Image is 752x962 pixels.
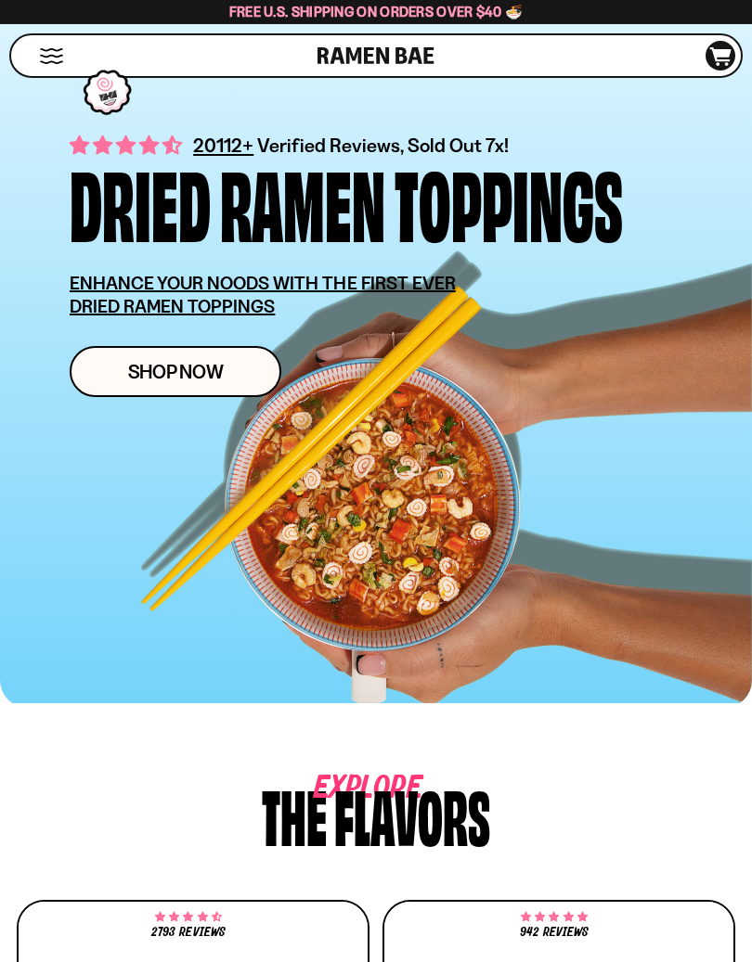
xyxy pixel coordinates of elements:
span: 4.75 stars [521,914,587,921]
span: Free U.S. Shipping on Orders over $40 🍜 [229,3,524,20]
span: 20112+ [193,131,253,160]
button: Mobile Menu Trigger [39,48,64,64]
u: ENHANCE YOUR NOODS WITH THE FIRST EVER DRIED RAMEN TOPPINGS [70,272,456,317]
div: Ramen [220,160,385,244]
span: Explore [314,782,379,796]
span: Shop Now [128,362,224,381]
div: Dried [70,160,211,244]
span: 4.68 stars [155,914,221,921]
span: 942 reviews [520,926,589,939]
a: Shop Now [70,346,281,397]
div: Toppings [395,160,623,244]
span: Verified Reviews, Sold Out 7x! [257,134,509,157]
div: The [262,782,327,848]
div: flavors [334,782,490,848]
span: 2793 reviews [151,926,225,939]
